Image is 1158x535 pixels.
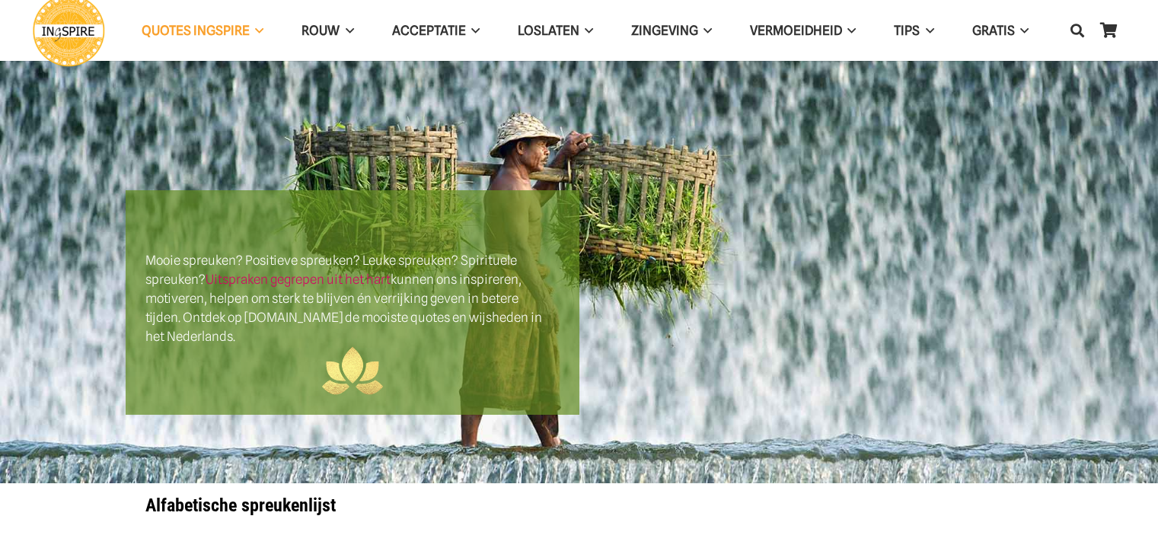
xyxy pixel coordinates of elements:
[373,11,499,50] a: AcceptatieAcceptatie Menu
[731,11,875,50] a: VERMOEIDHEIDVERMOEIDHEID Menu
[894,23,920,38] span: TIPS
[123,11,282,50] a: QUOTES INGSPIREQUOTES INGSPIRE Menu
[750,23,842,38] span: VERMOEIDHEID
[145,253,560,396] span: Mooie spreuken? Positieve spreuken? Leuke spreuken? Spirituele spreuken? kunnen ons inspireren, m...
[301,23,340,38] span: ROUW
[579,11,593,49] span: Loslaten Menu
[322,346,383,396] img: ingspire
[145,495,336,516] strong: Alfabetische spreukenlijst
[282,11,372,50] a: ROUWROUW Menu
[206,272,391,287] a: Uitspraken gegrepen uit het hart
[499,11,612,50] a: LoslatenLoslaten Menu
[972,23,1015,38] span: GRATIS
[631,23,698,38] span: Zingeving
[142,23,250,38] span: QUOTES INGSPIRE
[875,11,952,50] a: TIPSTIPS Menu
[953,11,1048,50] a: GRATISGRATIS Menu
[612,11,731,50] a: ZingevingZingeving Menu
[698,11,712,49] span: Zingeving Menu
[466,11,480,49] span: Acceptatie Menu
[1015,11,1029,49] span: GRATIS Menu
[340,11,353,49] span: ROUW Menu
[920,11,933,49] span: TIPS Menu
[518,23,579,38] span: Loslaten
[250,11,263,49] span: QUOTES INGSPIRE Menu
[1062,11,1093,49] a: Zoeken
[392,23,466,38] span: Acceptatie
[842,11,856,49] span: VERMOEIDHEID Menu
